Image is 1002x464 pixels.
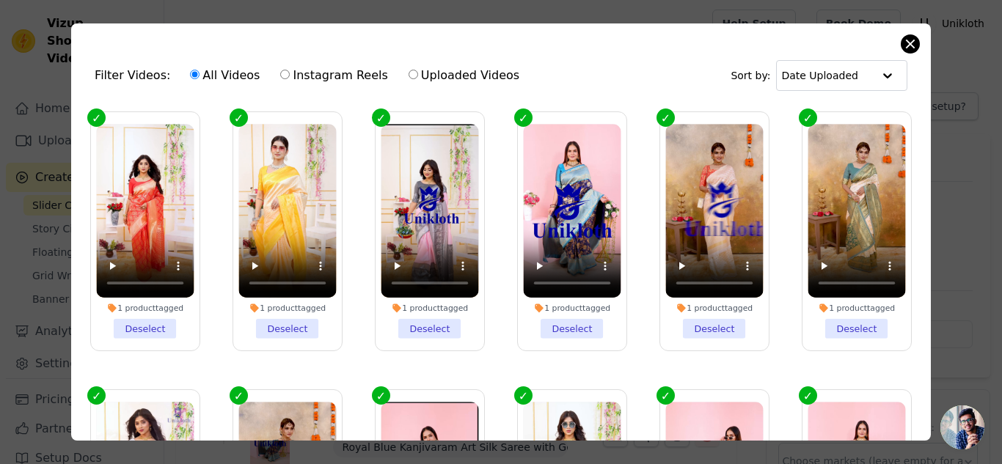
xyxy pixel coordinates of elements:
[189,66,260,85] label: All Videos
[808,303,905,313] div: 1 product tagged
[523,303,621,313] div: 1 product tagged
[95,59,527,92] div: Filter Videos:
[731,60,907,91] div: Sort by:
[665,303,763,313] div: 1 product tagged
[408,66,520,85] label: Uploaded Videos
[238,303,336,313] div: 1 product tagged
[96,303,194,313] div: 1 product tagged
[902,35,919,53] button: Close modal
[279,66,388,85] label: Instagram Reels
[381,303,478,313] div: 1 product tagged
[940,405,984,449] div: Open chat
